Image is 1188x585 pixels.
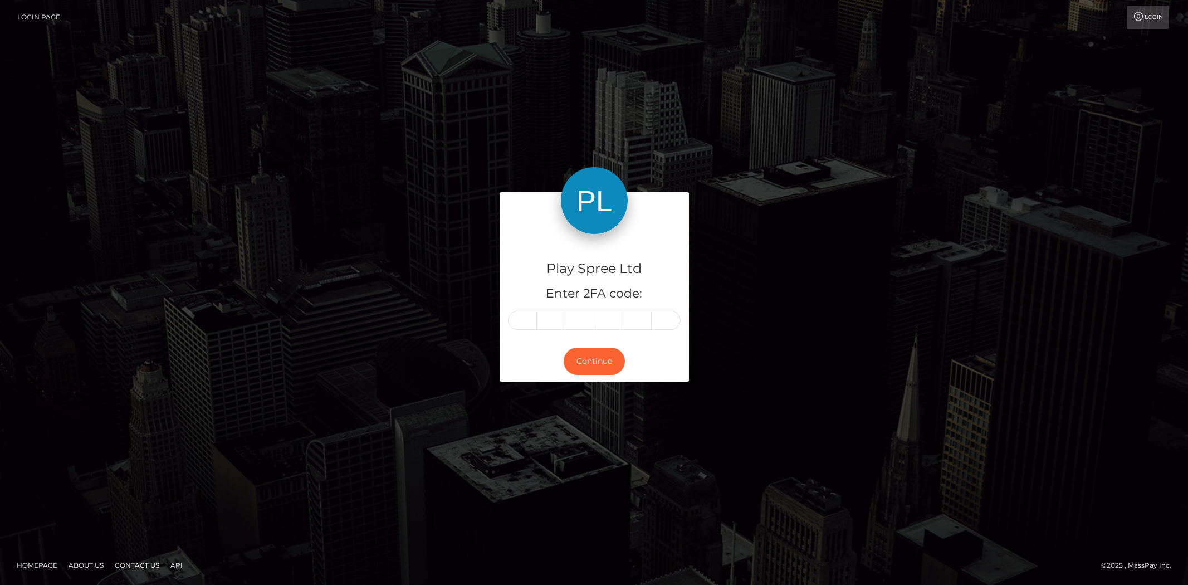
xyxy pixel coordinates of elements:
a: Contact Us [110,557,164,574]
h5: Enter 2FA code: [508,285,681,303]
a: About Us [64,557,108,574]
a: Homepage [12,557,62,574]
h4: Play Spree Ltd [508,259,681,279]
a: API [166,557,187,574]
img: Play Spree Ltd [561,167,628,234]
a: Login [1127,6,1169,29]
button: Continue [564,348,625,375]
div: © 2025 , MassPay Inc. [1101,559,1180,572]
a: Login Page [17,6,60,29]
